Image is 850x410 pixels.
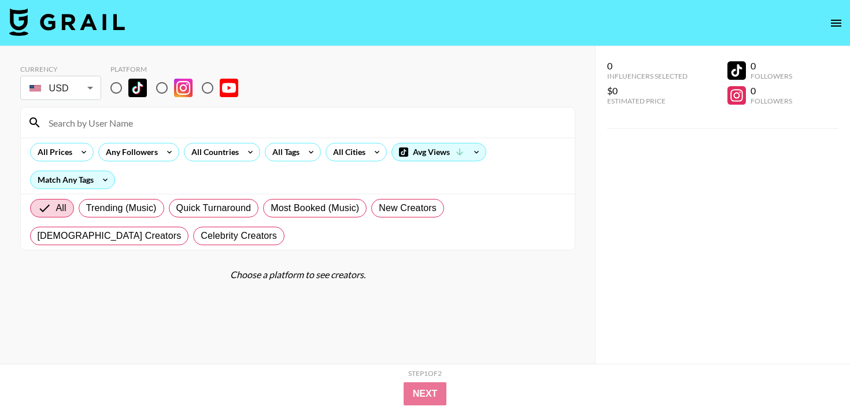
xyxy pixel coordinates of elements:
[86,201,157,215] span: Trending (Music)
[110,65,247,73] div: Platform
[392,143,486,161] div: Avg Views
[128,79,147,97] img: TikTok
[99,143,160,161] div: Any Followers
[38,229,182,243] span: [DEMOGRAPHIC_DATA] Creators
[751,97,792,105] div: Followers
[607,85,688,97] div: $0
[20,65,101,73] div: Currency
[23,78,99,98] div: USD
[9,8,125,36] img: Grail Talent
[31,143,75,161] div: All Prices
[201,229,277,243] span: Celebrity Creators
[326,143,368,161] div: All Cities
[271,201,359,215] span: Most Booked (Music)
[379,201,437,215] span: New Creators
[751,85,792,97] div: 0
[176,201,252,215] span: Quick Turnaround
[408,369,442,378] div: Step 1 of 2
[265,143,302,161] div: All Tags
[20,269,575,280] div: Choose a platform to see creators.
[607,60,688,72] div: 0
[42,113,568,132] input: Search by User Name
[184,143,241,161] div: All Countries
[56,201,66,215] span: All
[220,79,238,97] img: YouTube
[751,60,792,72] div: 0
[607,97,688,105] div: Estimated Price
[751,72,792,80] div: Followers
[31,171,114,189] div: Match Any Tags
[174,79,193,97] img: Instagram
[607,72,688,80] div: Influencers Selected
[825,12,848,35] button: open drawer
[404,382,447,405] button: Next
